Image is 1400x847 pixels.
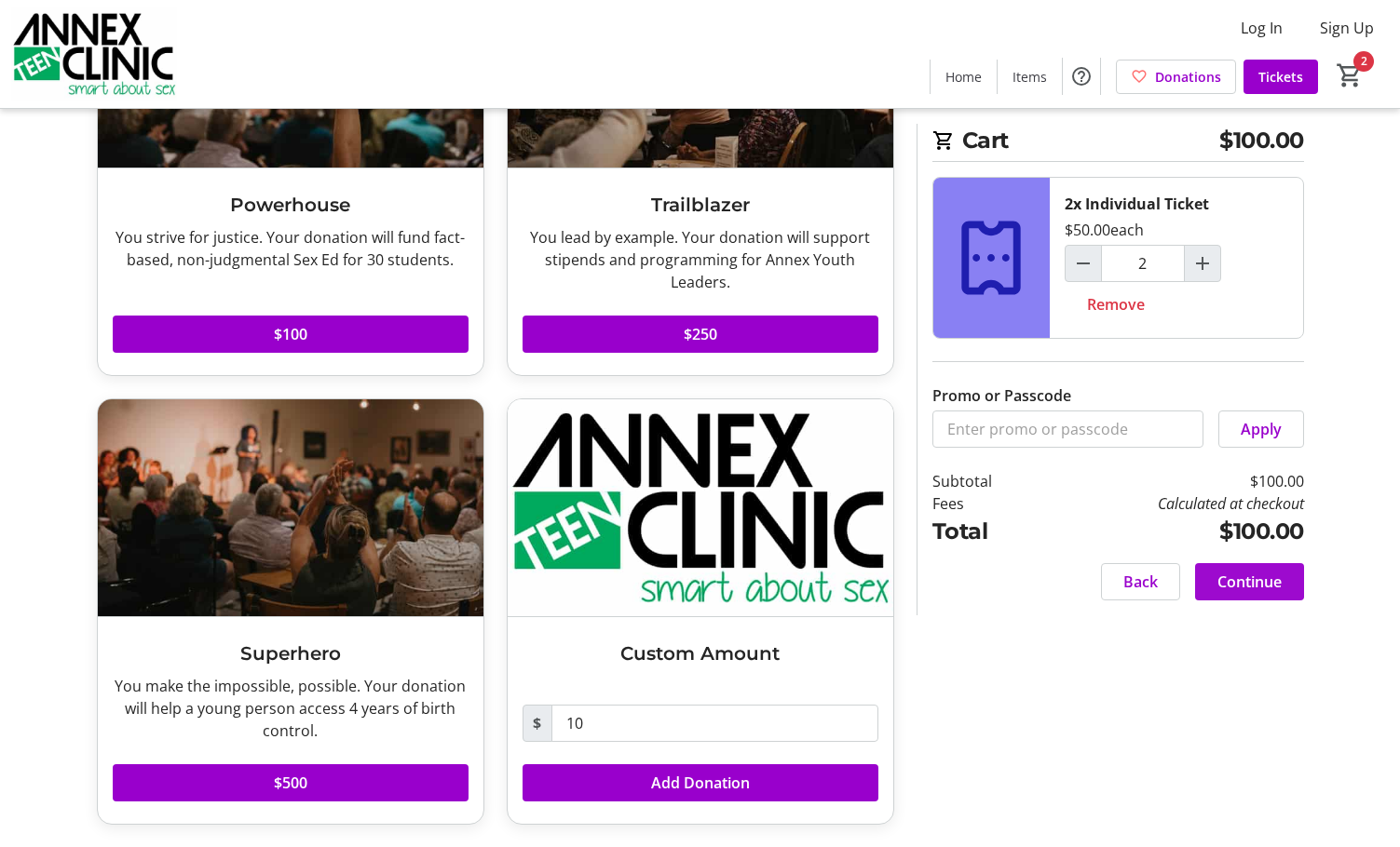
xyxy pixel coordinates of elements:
span: $100.00 [1219,124,1304,157]
span: Continue [1217,571,1282,593]
h3: Powerhouse [113,191,469,219]
span: Sign Up [1320,17,1374,39]
button: $250 [523,316,878,353]
span: Remove [1087,293,1145,316]
img: Superhero [98,399,483,616]
img: Custom Amount [508,399,893,616]
h2: Cart [932,124,1304,162]
span: $100 [274,323,307,345]
h3: Custom Amount [523,639,878,667]
input: Donation Amount [551,705,878,742]
span: Add Donation [651,772,750,794]
td: $100.00 [1040,515,1303,548]
span: Tickets [1258,67,1303,87]
td: Fees [932,492,1040,515]
button: Help [1063,58,1100,95]
td: Calculated at checkout [1040,492,1303,515]
a: Items [998,60,1062,94]
span: Items [1013,67,1047,87]
span: Log In [1241,17,1283,39]
div: You lead by example. Your donation will support stipends and programming for Annex Youth Leaders. [523,226,878,293]
button: Decrement by one [1066,246,1101,281]
h3: Trailblazer [523,191,878,219]
div: 2x Individual Ticket [1065,193,1209,215]
div: You strive for justice. Your donation will fund fact-based, non-judgmental Sex Ed for 30 students. [113,226,469,271]
label: Promo or Passcode [932,384,1071,407]
input: Enter promo or passcode [932,410,1203,448]
td: $100.00 [1040,470,1303,492]
span: Apply [1241,418,1282,440]
button: Cart [1333,59,1366,92]
span: Donations [1155,67,1221,87]
td: Subtotal [932,470,1040,492]
div: $50.00 each [1065,219,1144,241]
button: $100 [113,316,469,353]
a: Tickets [1244,60,1318,94]
a: Donations [1116,60,1236,94]
button: Remove [1065,286,1167,323]
img: Annex Teen Clinic's Logo [11,7,177,101]
span: $500 [274,772,307,794]
a: Home [931,60,997,94]
input: Individual Ticket Quantity [1101,245,1185,282]
button: Sign Up [1305,13,1389,43]
span: Home [945,67,982,87]
button: Add Donation [523,764,878,801]
div: You make the impossible, possible. Your donation will help a young person access 4 years of birth... [113,675,469,742]
span: Back [1123,571,1158,593]
button: Apply [1218,410,1304,448]
button: $500 [113,764,469,801]
button: Continue [1195,563,1304,600]
button: Increment by one [1185,246,1220,281]
span: $ [523,705,552,742]
td: Total [932,515,1040,548]
button: Back [1101,563,1180,600]
span: $250 [684,323,717,345]
h3: Superhero [113,639,469,667]
button: Log In [1226,13,1298,43]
